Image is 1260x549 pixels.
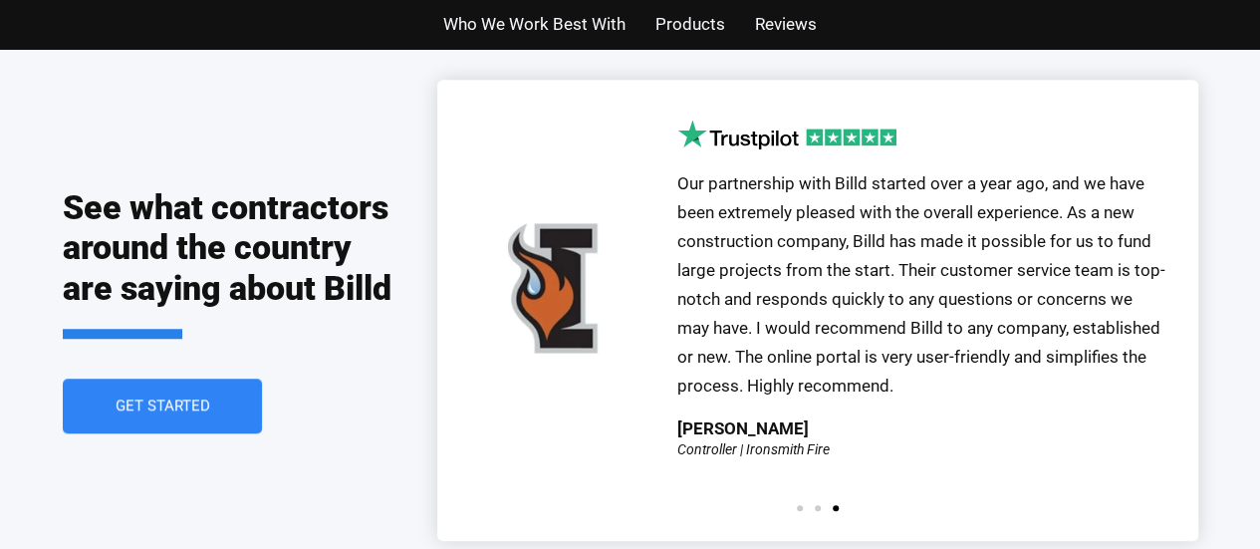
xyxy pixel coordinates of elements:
span: Go to slide 1 [797,505,803,511]
a: Who We Work Best With [443,10,626,39]
div: 3 / 3 [467,120,1168,484]
a: Products [655,10,725,39]
span: Get Started [115,399,209,413]
span: Our partnership with Billd started over a year ago, and we have been extremely pleased with the o... [677,173,1165,395]
a: Reviews [755,10,817,39]
span: Go to slide 2 [815,505,821,511]
span: Go to slide 3 [833,505,839,511]
div: Controller | Ironsmith Fire [677,442,830,456]
a: Get Started [63,379,262,433]
h2: See what contractors around the country are saying about Billd [63,187,397,339]
div: [PERSON_NAME] [677,420,809,437]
